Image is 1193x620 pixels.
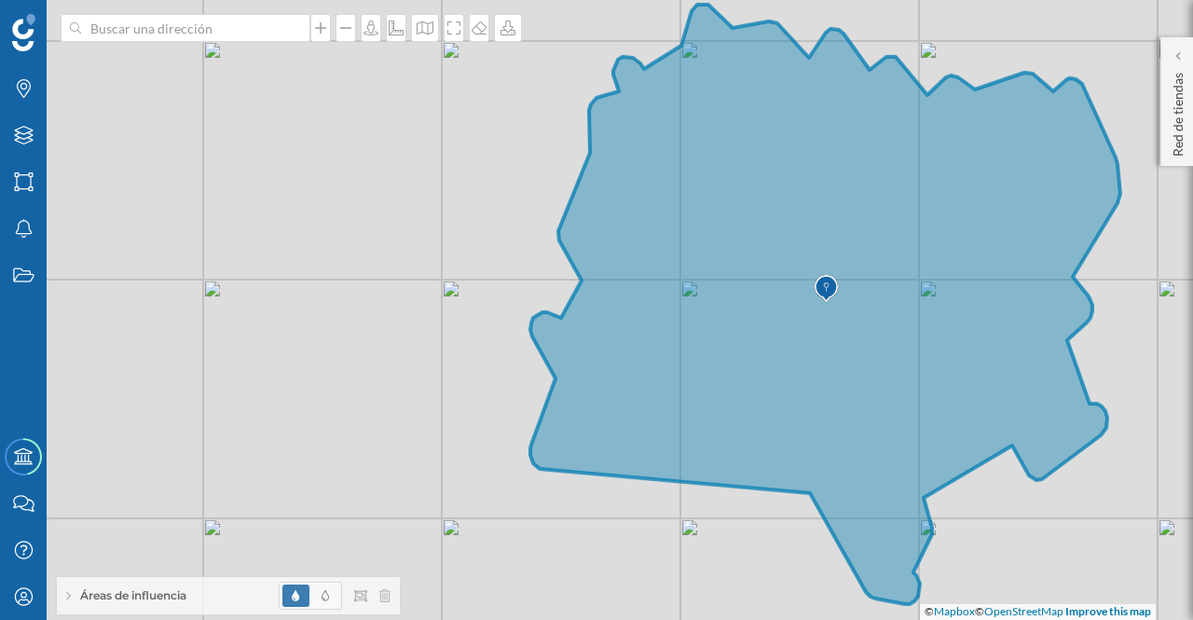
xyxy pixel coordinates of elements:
[12,14,35,51] img: Geoblink Logo
[934,604,975,618] a: Mapbox
[920,604,1156,620] div: © ©
[815,270,838,308] img: Marker
[1169,65,1187,157] p: Red de tiendas
[1065,604,1151,618] a: Improve this map
[80,587,186,604] span: Áreas de influencia
[37,13,103,30] span: Soporte
[984,604,1063,618] a: OpenStreetMap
